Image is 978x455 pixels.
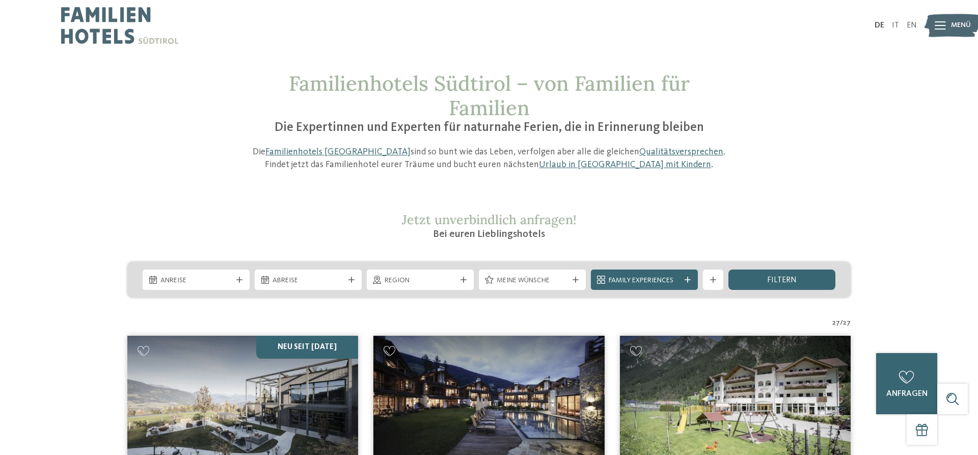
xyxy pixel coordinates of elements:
[539,160,711,169] a: Urlaub in [GEOGRAPHIC_DATA] mit Kindern
[767,276,797,284] span: filtern
[892,21,899,30] a: IT
[433,229,545,239] span: Bei euren Lieblingshotels
[609,276,680,286] span: Family Experiences
[275,121,704,134] span: Die Expertinnen und Experten für naturnahe Ferien, die in Erinnerung bleiben
[160,276,232,286] span: Anreise
[907,21,917,30] a: EN
[876,353,937,414] a: anfragen
[843,318,851,328] span: 27
[639,147,723,156] a: Qualitätsversprechen
[273,276,344,286] span: Abreise
[265,147,411,156] a: Familienhotels [GEOGRAPHIC_DATA]
[886,390,928,398] span: anfragen
[832,318,840,328] span: 27
[402,211,577,228] span: Jetzt unverbindlich anfragen!
[840,318,843,328] span: /
[289,70,690,121] span: Familienhotels Südtirol – von Familien für Familien
[497,276,568,286] span: Meine Wünsche
[247,146,731,171] p: Die sind so bunt wie das Leben, verfolgen aber alle die gleichen . Findet jetzt das Familienhotel...
[385,276,456,286] span: Region
[875,21,884,30] a: DE
[951,20,971,31] span: Menü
